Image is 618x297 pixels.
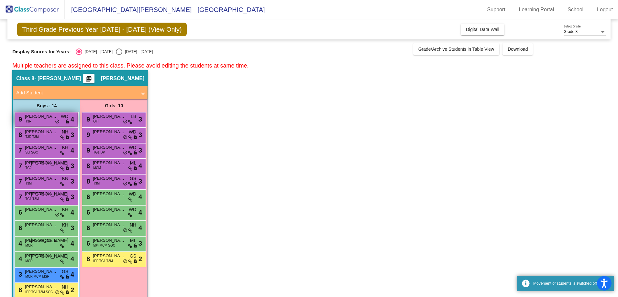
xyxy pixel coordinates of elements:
[85,255,90,262] span: 8
[592,5,618,15] a: Logout
[123,119,127,124] span: do_not_disturb_alt
[138,145,142,155] span: 3
[17,286,22,293] span: 8
[138,207,142,217] span: 4
[138,130,142,140] span: 3
[71,176,74,186] span: 3
[71,285,74,295] span: 2
[65,290,70,295] span: lock
[93,144,125,151] span: [PERSON_NAME]
[17,162,22,169] span: 7
[25,119,31,124] span: T3R
[133,259,138,264] span: lock
[71,192,74,202] span: 3
[138,192,142,202] span: 4
[16,89,137,97] mat-panel-title: Add Student
[85,76,93,85] mat-icon: picture_as_pdf
[31,253,68,260] span: [PERSON_NAME]
[85,162,90,169] span: 8
[55,212,60,217] span: do_not_disturb_alt
[71,254,74,264] span: 4
[71,161,74,171] span: 3
[25,175,57,182] span: [PERSON_NAME]
[93,175,125,182] span: [PERSON_NAME]
[71,270,74,279] span: 4
[71,114,74,124] span: 4
[138,114,142,124] span: 3
[71,239,74,248] span: 4
[93,243,115,248] span: 504 MCM SGC
[65,166,70,171] span: lock
[25,253,57,259] span: [PERSON_NAME]
[131,113,136,120] span: LB
[71,145,74,155] span: 4
[138,161,142,171] span: 4
[138,254,142,264] span: 2
[17,131,22,138] span: 8
[85,240,90,247] span: 6
[562,5,589,15] a: School
[62,144,68,151] span: KH
[133,243,138,249] span: lock
[133,150,138,155] span: lock
[508,47,528,52] span: Download
[93,129,125,135] span: [PERSON_NAME]
[71,223,74,233] span: 3
[130,237,136,244] span: ML
[71,207,74,217] span: 4
[93,206,125,213] span: [PERSON_NAME]
[25,222,57,228] span: [PERSON_NAME]
[25,160,57,166] span: [PERSON_NAME]
[12,62,248,69] span: Multiple teachers are assigned to this class. Please avoid editing the students at same time.
[93,259,113,263] span: IEP TG1 T3M
[130,175,136,182] span: GS
[129,129,136,135] span: WD
[17,147,22,154] span: 7
[25,181,32,186] span: T3M
[85,178,90,185] span: 8
[25,268,57,275] span: [PERSON_NAME]
[65,274,70,280] span: lock
[25,206,57,213] span: [PERSON_NAME] [PERSON_NAME]
[133,181,138,186] span: lock
[93,237,125,244] span: [PERSON_NAME]
[123,259,127,264] span: do_not_disturb_alt
[34,75,81,82] span: - [PERSON_NAME]
[85,131,90,138] span: 9
[17,224,22,231] span: 6
[17,116,22,123] span: 9
[85,193,90,200] span: 6
[564,29,578,34] span: Grade 3
[93,165,101,170] span: MCM
[123,228,127,233] span: do_not_disturb_alt
[93,119,99,124] span: OTI
[25,243,33,248] span: MCR
[25,196,39,201] span: TG1 T3M
[16,75,34,82] span: Class 8
[25,144,57,151] span: [PERSON_NAME]
[83,74,94,83] button: Print Students Details
[12,49,71,55] span: Display Scores for Years:
[123,150,127,155] span: do_not_disturb_alt
[93,113,125,120] span: [PERSON_NAME]
[25,274,49,279] span: MCR MCM MSR
[17,178,22,185] span: 7
[122,49,153,55] div: [DATE] - [DATE]
[65,119,70,124] span: lock
[71,130,74,140] span: 3
[129,144,136,151] span: WD
[25,129,57,135] span: [PERSON_NAME] [PERSON_NAME]
[13,99,80,112] div: Boys : 14
[93,160,125,166] span: [PERSON_NAME]
[25,191,57,197] span: [PERSON_NAME]
[514,5,559,15] a: Learning Portal
[25,237,57,244] span: [PERSON_NAME]
[13,86,148,99] mat-expansion-panel-header: Add Student
[138,176,142,186] span: 3
[65,197,70,202] span: lock
[65,135,70,140] span: lock
[55,119,60,124] span: do_not_disturb_alt
[25,259,33,263] span: MCR
[25,290,53,294] span: IEP TG1 T3M SGC
[55,290,60,295] span: do_not_disturb_alt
